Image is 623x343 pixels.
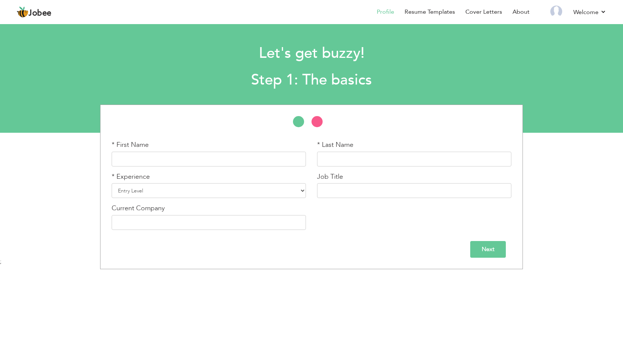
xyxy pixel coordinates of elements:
[573,8,606,17] a: Welcome
[112,140,149,150] label: * First Name
[112,204,165,213] label: Current Company
[377,8,394,16] a: Profile
[112,172,150,182] label: * Experience
[512,8,530,16] a: About
[550,6,562,17] img: Profile Img
[17,6,29,18] img: jobee.io
[17,6,52,18] a: Jobee
[83,44,540,63] h1: Let's get buzzy!
[470,241,506,258] input: Next
[317,140,353,150] label: * Last Name
[465,8,502,16] a: Cover Letters
[83,70,540,90] h2: Step 1: The basics
[29,9,52,17] span: Jobee
[405,8,455,16] a: Resume Templates
[317,172,343,182] label: Job Title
